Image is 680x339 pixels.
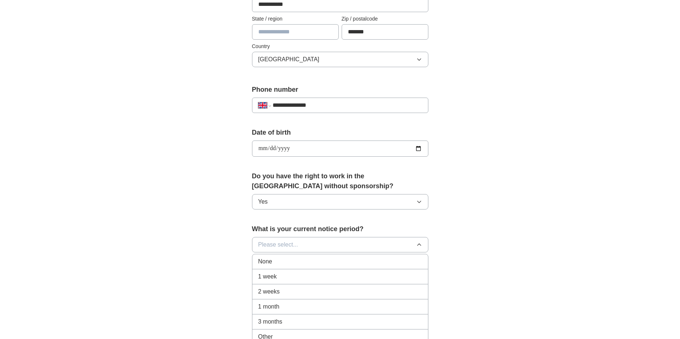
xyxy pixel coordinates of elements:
label: Country [252,43,428,50]
label: What is your current notice period? [252,224,428,234]
button: Please select... [252,237,428,252]
button: Yes [252,194,428,209]
span: 1 week [258,272,277,281]
span: Yes [258,197,268,206]
label: State / region [252,15,339,23]
span: 2 weeks [258,287,280,296]
span: None [258,257,272,266]
label: Date of birth [252,128,428,138]
span: 3 months [258,317,283,326]
label: Phone number [252,85,428,95]
button: [GEOGRAPHIC_DATA] [252,52,428,67]
label: Zip / postalcode [342,15,428,23]
span: 1 month [258,302,280,311]
span: Please select... [258,240,298,249]
label: Do you have the right to work in the [GEOGRAPHIC_DATA] without sponsorship? [252,171,428,191]
span: [GEOGRAPHIC_DATA] [258,55,320,64]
